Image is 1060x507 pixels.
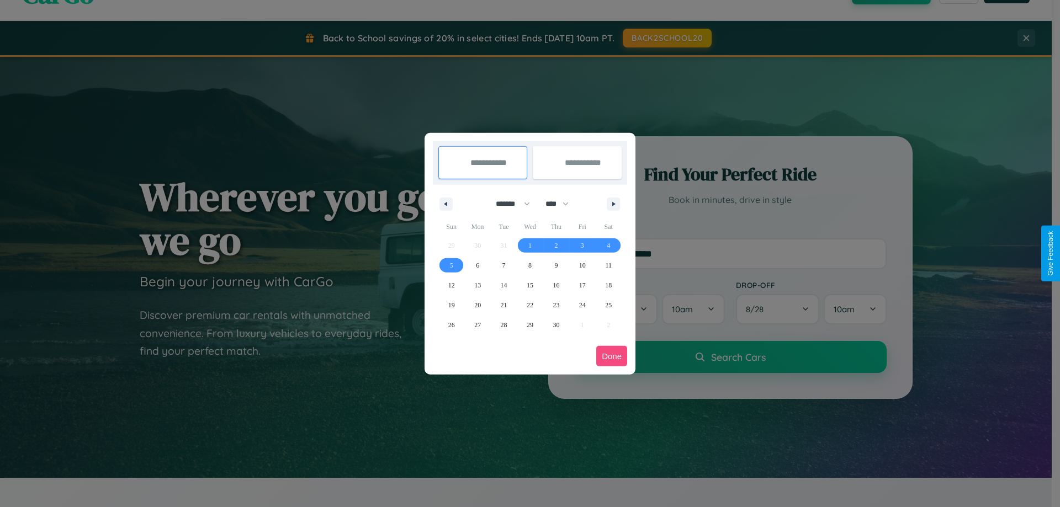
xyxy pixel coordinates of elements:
[517,255,543,275] button: 8
[579,295,586,315] span: 24
[554,236,558,255] span: 2
[607,236,610,255] span: 4
[527,275,533,295] span: 15
[569,255,595,275] button: 10
[553,295,559,315] span: 23
[438,275,464,295] button: 12
[543,315,569,335] button: 30
[438,315,464,335] button: 26
[448,295,455,315] span: 19
[491,295,517,315] button: 21
[438,218,464,236] span: Sun
[517,218,543,236] span: Wed
[501,295,507,315] span: 21
[579,275,586,295] span: 17
[491,275,517,295] button: 14
[605,255,612,275] span: 11
[596,346,627,366] button: Done
[605,275,612,295] span: 18
[596,236,622,255] button: 4
[543,236,569,255] button: 2
[491,255,517,275] button: 7
[553,315,559,335] span: 30
[464,255,490,275] button: 6
[528,255,532,275] span: 8
[491,315,517,335] button: 28
[596,295,622,315] button: 25
[543,275,569,295] button: 16
[569,218,595,236] span: Fri
[596,255,622,275] button: 11
[501,315,507,335] span: 28
[581,236,584,255] span: 3
[450,255,453,275] span: 5
[438,255,464,275] button: 5
[501,275,507,295] span: 14
[448,275,455,295] span: 12
[554,255,558,275] span: 9
[1047,231,1054,276] div: Give Feedback
[476,255,479,275] span: 6
[517,275,543,295] button: 15
[464,315,490,335] button: 27
[553,275,559,295] span: 16
[569,275,595,295] button: 17
[464,218,490,236] span: Mon
[491,218,517,236] span: Tue
[596,275,622,295] button: 18
[448,315,455,335] span: 26
[438,295,464,315] button: 19
[474,315,481,335] span: 27
[605,295,612,315] span: 25
[543,218,569,236] span: Thu
[474,275,481,295] span: 13
[543,255,569,275] button: 9
[464,295,490,315] button: 20
[543,295,569,315] button: 23
[474,295,481,315] span: 20
[579,255,586,275] span: 10
[502,255,506,275] span: 7
[464,275,490,295] button: 13
[527,295,533,315] span: 22
[517,295,543,315] button: 22
[527,315,533,335] span: 29
[517,315,543,335] button: 29
[528,236,532,255] span: 1
[569,295,595,315] button: 24
[596,218,622,236] span: Sat
[569,236,595,255] button: 3
[517,236,543,255] button: 1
